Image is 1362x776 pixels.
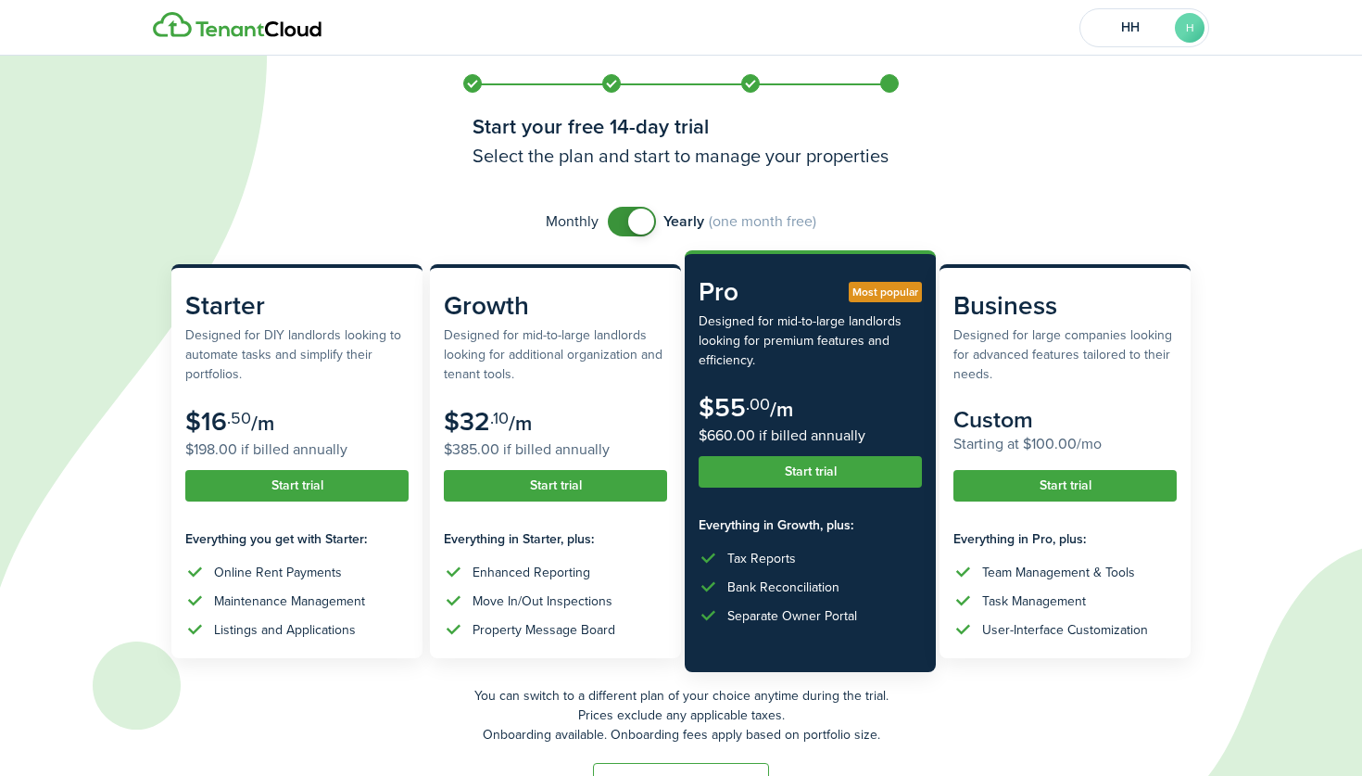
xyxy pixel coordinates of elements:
div: Property Message Board [473,620,615,640]
button: Open menu [1079,8,1209,47]
subscription-pricing-card-features-title: Everything you get with Starter: [185,529,409,549]
div: Listings and Applications [214,620,356,640]
subscription-pricing-card-price-cents: .50 [227,406,251,430]
h1: Start your free 14-day trial [473,111,889,142]
subscription-pricing-card-price-amount: $16 [185,402,227,440]
subscription-pricing-card-title: Starter [185,286,409,325]
div: User-Interface Customization [982,620,1148,640]
subscription-pricing-card-price-annual: $385.00 if billed annually [444,439,667,461]
subscription-pricing-card-description: Designed for mid-to-large landlords looking for additional organization and tenant tools. [444,325,667,384]
button: Start trial [444,470,667,502]
p: You can switch to a different plan of your choice anytime during the trial. Prices exclude any ap... [171,686,1191,744]
subscription-pricing-card-features-title: Everything in Pro, plus: [953,529,1177,549]
div: Maintenance Management [214,592,365,611]
div: Task Management [982,592,1086,611]
subscription-pricing-card-title: Business [953,286,1177,325]
subscription-pricing-card-price-amount: $32 [444,402,490,440]
span: HH [1093,21,1167,34]
div: Online Rent Payments [214,563,342,582]
subscription-pricing-card-price-period: /m [509,408,532,439]
h3: Select the plan and start to manage your properties [473,142,889,170]
div: Team Management & Tools [982,563,1135,582]
div: Enhanced Reporting [473,563,590,582]
subscription-pricing-card-price-period: /m [770,394,793,425]
div: Move In/Out Inspections [473,592,612,611]
img: Logo [153,12,322,38]
subscription-pricing-card-features-title: Everything in Growth, plus: [699,515,922,535]
subscription-pricing-card-price-annual: $198.00 if billed annually [185,439,409,461]
button: Start trial [953,470,1177,502]
span: Most popular [852,284,918,300]
subscription-pricing-card-price-annual: Starting at $100.00/mo [953,433,1177,455]
avatar-text: H [1175,13,1204,43]
div: Bank Reconciliation [727,578,839,597]
span: Monthly [546,210,599,233]
subscription-pricing-card-title: Pro [699,273,922,312]
subscription-pricing-card-price-cents: .10 [490,406,509,430]
subscription-pricing-card-price-annual: $660.00 if billed annually [699,425,922,447]
subscription-pricing-card-description: Designed for mid-to-large landlords looking for premium features and efficiency. [699,312,922,370]
subscription-pricing-card-price-amount: Custom [953,402,1033,437]
subscription-pricing-card-features-title: Everything in Starter, plus: [444,529,667,549]
div: Separate Owner Portal [727,606,857,626]
subscription-pricing-card-description: Designed for DIY landlords looking to automate tasks and simplify their portfolios. [185,325,409,384]
subscription-pricing-card-price-amount: $55 [699,388,746,426]
subscription-pricing-card-price-period: /m [251,408,274,439]
button: Start trial [699,456,922,488]
subscription-pricing-card-price-cents: .00 [746,392,770,416]
subscription-pricing-card-title: Growth [444,286,667,325]
button: Start trial [185,470,409,502]
div: Tax Reports [727,549,796,568]
subscription-pricing-card-description: Designed for large companies looking for advanced features tailored to their needs. [953,325,1177,384]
